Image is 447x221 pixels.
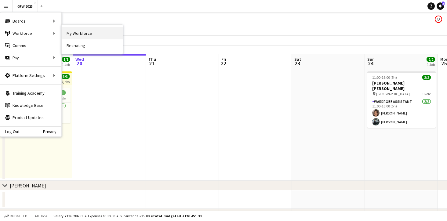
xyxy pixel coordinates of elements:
span: 11:00-16:00 (5h) [372,75,397,80]
div: Platform Settings [0,69,61,82]
span: 2/2 [427,57,435,62]
a: 5 [437,2,444,10]
span: Total Budgeted £136 451.33 [153,214,202,218]
a: Product Updates [0,111,61,124]
button: Budgeted [3,213,28,219]
span: 20 [74,60,84,67]
span: 24 [366,60,375,67]
div: 1 Job [427,62,435,67]
span: Fri [221,56,226,62]
a: Training Academy [0,87,61,99]
span: Wed [75,56,84,62]
div: Salary £136 286.33 + Expenses £130.00 + Subsistence £35.00 = [53,214,202,218]
span: 3/3 [61,74,70,79]
span: 23 [293,60,301,67]
app-job-card: 11:00-16:00 (5h)2/2[PERSON_NAME] [PERSON_NAME] [GEOGRAPHIC_DATA]1 RoleWardrobe Assistant2/211:00-... [367,71,436,128]
span: 2/2 [422,75,431,80]
a: Log Out [0,129,20,134]
span: Budgeted [10,214,27,218]
div: Pay [0,52,61,64]
span: 5 [442,2,445,5]
span: 1/1 [62,57,70,62]
div: 1 Job [62,62,70,67]
span: Thu [148,56,156,62]
div: Boards [0,15,61,27]
span: 22 [220,60,226,67]
a: Comms [0,39,61,52]
h3: [PERSON_NAME] [PERSON_NAME] [367,80,436,91]
div: 3 jobs [61,79,70,84]
span: All jobs [34,214,48,218]
span: 1 Role [422,92,431,96]
a: Recruiting [62,39,123,52]
app-user-avatar: Mike Bolton [435,16,442,23]
span: [GEOGRAPHIC_DATA] [376,92,410,96]
a: My Workforce [62,27,123,39]
a: Knowledge Base [0,99,61,111]
span: Sun [367,56,375,62]
a: Privacy [43,129,61,134]
span: 21 [147,60,156,67]
app-card-role: Wardrobe Assistant2/211:00-16:00 (5h)[PERSON_NAME][PERSON_NAME] [367,98,436,128]
button: GFW 2025 [13,0,38,12]
div: [PERSON_NAME] [10,183,46,189]
div: Workforce [0,27,61,39]
span: Sat [294,56,301,62]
